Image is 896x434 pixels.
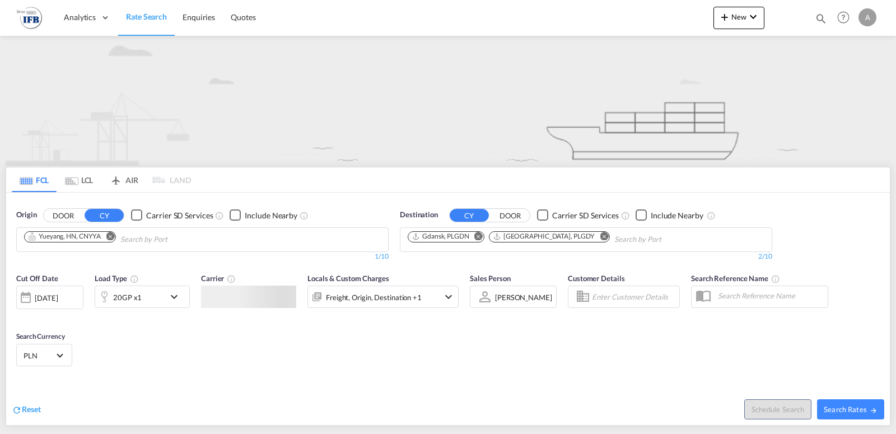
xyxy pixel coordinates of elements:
div: OriginDOOR CY Checkbox No InkUnchecked: Search for CY (Container Yard) services for all selected ... [6,193,890,425]
button: Search Ratesicon-arrow-right [817,399,884,419]
div: 20GP x1 [113,290,142,305]
md-icon: icon-information-outline [130,274,139,283]
div: Freight Origin Destination Factory Stuffing [326,290,422,305]
div: [DATE] [35,293,58,303]
div: Gdynia, PLGDY [493,232,595,241]
md-icon: The selected Trucker/Carrierwill be displayed in the rate results If the rates are from another f... [227,274,236,283]
md-chips-wrap: Chips container. Use arrow keys to select chips. [406,228,725,249]
md-tab-item: AIR [101,167,146,192]
button: CY [85,209,124,222]
md-datepicker: Select [16,308,25,323]
md-icon: icon-chevron-down [746,10,760,24]
button: CY [450,209,489,222]
md-tab-item: FCL [12,167,57,192]
span: Quotes [231,12,255,22]
md-checkbox: Checkbox No Ink [230,209,297,221]
md-icon: Unchecked: Ignores neighbouring ports when fetching rates.Checked : Includes neighbouring ports w... [707,211,716,220]
div: A [858,8,876,26]
md-icon: icon-refresh [12,405,22,415]
md-checkbox: Checkbox No Ink [636,209,703,221]
md-tab-item: LCL [57,167,101,192]
md-icon: Unchecked: Search for CY (Container Yard) services for all selected carriers.Checked : Search for... [215,211,224,220]
div: Press delete to remove this chip. [412,232,472,241]
input: Chips input. [120,231,227,249]
md-chips-wrap: Chips container. Use arrow keys to select chips. [22,228,231,249]
md-icon: Unchecked: Ignores neighbouring ports when fetching rates.Checked : Includes neighbouring ports w... [300,211,309,220]
md-icon: Your search will be saved by the below given name [771,274,780,283]
span: Reset [22,404,41,414]
div: Include Nearby [245,210,297,221]
span: Search Rates [824,405,878,414]
img: new-FCL.png [6,36,890,166]
md-icon: icon-arrow-right [870,407,878,414]
div: icon-refreshReset [12,404,41,416]
div: Yueyang, HN, CNYYA [28,232,101,241]
span: Analytics [64,12,96,23]
span: Carrier [201,274,236,283]
button: icon-plus 400-fgNewicon-chevron-down [713,7,764,29]
button: DOOR [491,209,530,222]
md-icon: icon-chevron-down [167,290,186,304]
input: Enter Customer Details [592,288,676,305]
span: Sales Person [470,274,511,283]
div: [PERSON_NAME] [495,293,552,302]
div: Press delete to remove this chip. [28,232,103,241]
md-checkbox: Checkbox No Ink [131,209,213,221]
input: Search Reference Name [712,287,828,304]
span: PLN [24,351,55,361]
md-icon: Unchecked: Search for CY (Container Yard) services for all selected carriers.Checked : Search for... [621,211,630,220]
div: 20GP x1icon-chevron-down [95,286,190,308]
div: [DATE] [16,286,83,309]
img: 2b726980256c11eeaa87296e05903fd5.png [17,5,42,30]
span: Customer Details [568,274,624,283]
md-select: Sales Person: Agata Roszkowska [494,289,553,305]
div: Freight Origin Destination Factory Stuffingicon-chevron-down [307,286,459,308]
button: Remove [99,232,115,243]
span: Help [834,8,853,27]
button: Remove [592,232,609,243]
span: Search Currency [16,332,65,340]
span: New [718,12,760,21]
button: Note: By default Schedule search will only considerorigin ports, destination ports and cut off da... [744,399,811,419]
span: Origin [16,209,36,221]
span: Enquiries [183,12,215,22]
span: Locals & Custom Charges [307,274,389,283]
md-pagination-wrapper: Use the left and right arrow keys to navigate between tabs [12,167,191,192]
div: Include Nearby [651,210,703,221]
md-icon: icon-plus 400-fg [718,10,731,24]
div: Help [834,8,858,28]
div: icon-magnify [815,12,827,29]
div: Press delete to remove this chip. [493,232,598,241]
div: Gdansk, PLGDN [412,232,469,241]
md-checkbox: Checkbox No Ink [537,209,619,221]
md-icon: icon-chevron-down [442,290,455,304]
span: Rate Search [126,12,167,21]
md-icon: icon-magnify [815,12,827,25]
span: Cut Off Date [16,274,58,283]
span: Destination [400,209,438,221]
div: Carrier SD Services [146,210,213,221]
button: DOOR [44,209,83,222]
span: Search Reference Name [691,274,780,283]
div: 2/10 [400,252,772,262]
div: Carrier SD Services [552,210,619,221]
button: Remove [467,232,484,243]
md-select: Select Currency: zł PLNPoland Zloty [22,347,66,363]
span: Load Type [95,274,139,283]
div: 1/10 [16,252,389,262]
md-icon: icon-airplane [109,174,123,182]
input: Chips input. [614,231,721,249]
